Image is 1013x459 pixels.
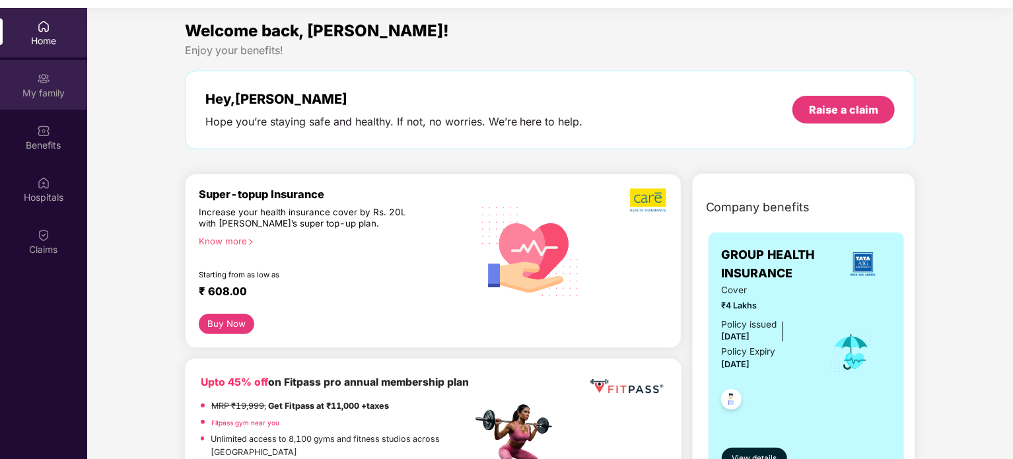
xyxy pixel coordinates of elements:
[722,299,812,312] span: ₹4 Lakhs
[199,188,472,201] div: Super-topup Insurance
[205,115,583,129] div: Hope you’re staying safe and healthy. If not, no worries. We’re here to help.
[199,285,459,300] div: ₹ 608.00
[199,236,464,245] div: Know more
[205,91,583,107] div: Hey, [PERSON_NAME]
[37,229,50,242] img: svg+xml;base64,PHN2ZyBpZD0iQ2xhaW0iIHhtbG5zPSJodHRwOi8vd3d3LnczLm9yZy8yMDAwL3N2ZyIgd2lkdGg9IjIwIi...
[722,345,776,359] div: Policy Expiry
[37,124,50,137] img: svg+xml;base64,PHN2ZyBpZD0iQmVuZWZpdHMiIHhtbG5zPSJodHRwOi8vd3d3LnczLm9yZy8yMDAwL3N2ZyIgd2lkdGg9Ij...
[722,332,750,341] span: [DATE]
[247,238,254,246] span: right
[706,198,810,217] span: Company benefits
[472,191,590,310] img: svg+xml;base64,PHN2ZyB4bWxucz0iaHR0cDovL3d3dy53My5vcmcvMjAwMC9zdmciIHhtbG5zOnhsaW5rPSJodHRwOi8vd3...
[199,207,415,230] div: Increase your health insurance cover by Rs. 20L with [PERSON_NAME]’s super top-up plan.
[211,401,266,411] del: MRP ₹19,999,
[845,246,881,282] img: insurerLogo
[37,72,50,85] img: svg+xml;base64,PHN2ZyB3aWR0aD0iMjAiIGhlaWdodD0iMjAiIHZpZXdCb3g9IjAgMCAyMCAyMCIgZmlsbD0ibm9uZSIgeG...
[211,433,472,459] p: Unlimited access to 8,100 gyms and fitness studios across [GEOGRAPHIC_DATA]
[201,376,268,388] b: Upto 45% off
[201,376,469,388] b: on Fitpass pro annual membership plan
[199,314,255,334] button: Buy Now
[722,318,777,332] div: Policy issued
[630,188,668,213] img: b5dec4f62d2307b9de63beb79f102df3.png
[588,374,665,399] img: fppp.png
[809,102,878,117] div: Raise a claim
[715,385,748,417] img: svg+xml;base64,PHN2ZyB4bWxucz0iaHR0cDovL3d3dy53My5vcmcvMjAwMC9zdmciIHdpZHRoPSI0OC45NDMiIGhlaWdodD...
[199,270,416,279] div: Starting from as low as
[37,176,50,190] img: svg+xml;base64,PHN2ZyBpZD0iSG9zcGl0YWxzIiB4bWxucz0iaHR0cDovL3d3dy53My5vcmcvMjAwMC9zdmciIHdpZHRoPS...
[211,419,279,427] a: Fitpass gym near you
[830,330,873,374] img: icon
[185,44,916,57] div: Enjoy your benefits!
[722,359,750,369] span: [DATE]
[268,401,389,411] strong: Get Fitpass at ₹11,000 +taxes
[37,20,50,33] img: svg+xml;base64,PHN2ZyBpZD0iSG9tZSIgeG1sbnM9Imh0dHA6Ly93d3cudzMub3JnLzIwMDAvc3ZnIiB3aWR0aD0iMjAiIG...
[185,21,449,40] span: Welcome back, [PERSON_NAME]!
[722,246,835,283] span: GROUP HEALTH INSURANCE
[722,283,812,297] span: Cover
